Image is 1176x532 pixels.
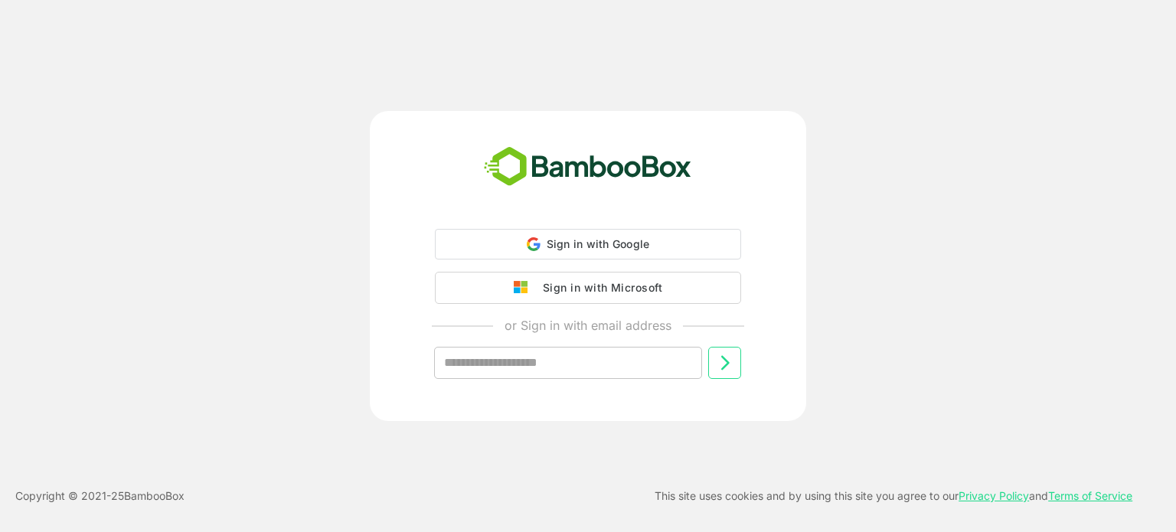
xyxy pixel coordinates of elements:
[514,281,535,295] img: google
[1048,489,1132,502] a: Terms of Service
[505,316,671,335] p: or Sign in with email address
[435,272,741,304] button: Sign in with Microsoft
[475,142,700,192] img: bamboobox
[547,237,650,250] span: Sign in with Google
[15,487,185,505] p: Copyright © 2021- 25 BambooBox
[535,278,662,298] div: Sign in with Microsoft
[435,229,741,259] div: Sign in with Google
[959,489,1029,502] a: Privacy Policy
[655,487,1132,505] p: This site uses cookies and by using this site you agree to our and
